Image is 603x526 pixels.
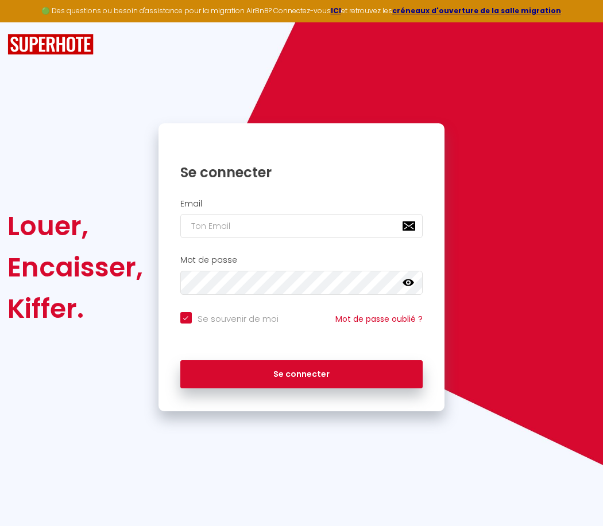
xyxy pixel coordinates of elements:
a: ICI [331,6,341,15]
input: Ton Email [180,214,423,238]
div: Encaisser, [7,247,143,288]
button: Se connecter [180,360,423,389]
img: SuperHote logo [7,34,94,55]
div: Kiffer. [7,288,143,329]
a: Mot de passe oublié ? [335,313,423,325]
a: créneaux d'ouverture de la salle migration [392,6,561,15]
h2: Email [180,199,423,209]
h1: Se connecter [180,163,423,181]
div: Louer, [7,205,143,247]
h2: Mot de passe [180,255,423,265]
